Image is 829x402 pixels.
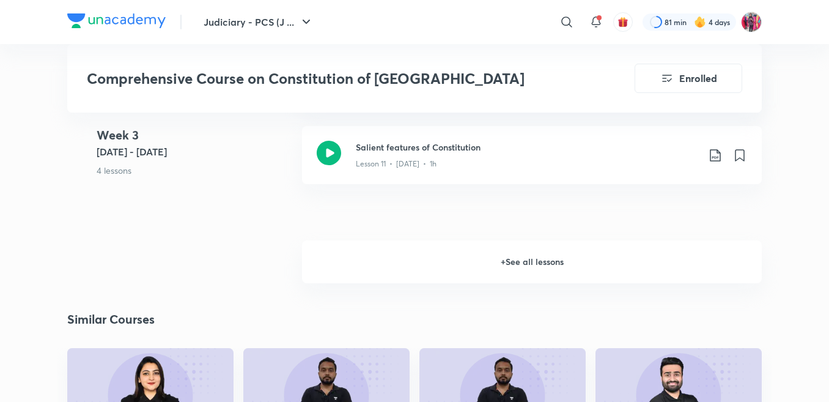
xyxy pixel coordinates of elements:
[196,10,321,34] button: Judiciary - PCS (J ...
[67,13,166,28] img: Company Logo
[67,310,155,329] h2: Similar Courses
[694,16,706,28] img: streak
[302,126,762,199] a: Salient features of ConstitutionLesson 11 • [DATE] • 1h
[87,70,566,87] h3: Comprehensive Course on Constitution of [GEOGRAPHIC_DATA]
[97,126,292,144] h4: Week 3
[356,141,698,154] h3: Salient features of Constitution
[97,144,292,159] h5: [DATE] - [DATE]
[97,164,292,177] p: 4 lessons
[741,12,762,32] img: Archita Mittal
[356,158,437,169] p: Lesson 11 • [DATE] • 1h
[617,17,628,28] img: avatar
[613,12,633,32] button: avatar
[302,240,762,283] h6: + See all lessons
[67,13,166,31] a: Company Logo
[635,64,742,93] button: Enrolled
